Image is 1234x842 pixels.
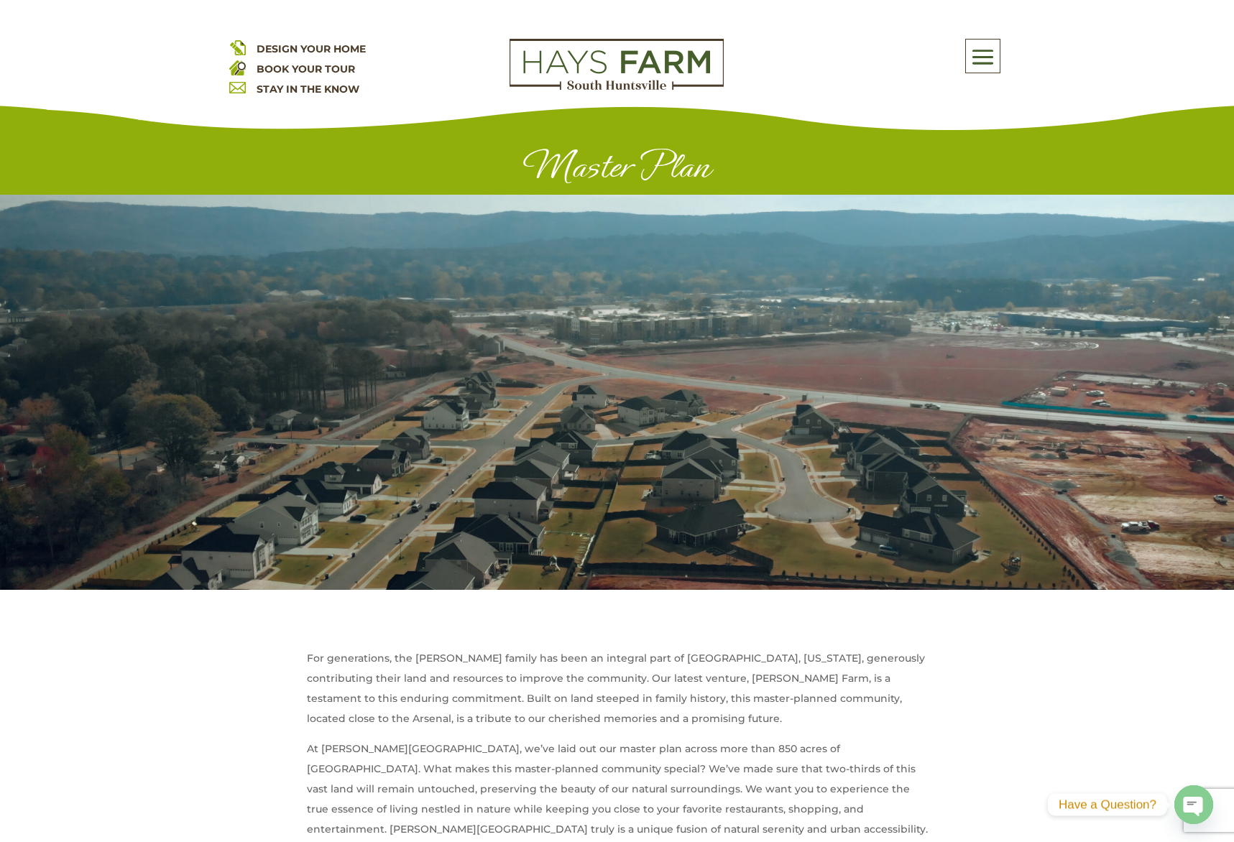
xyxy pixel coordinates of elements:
[510,80,724,93] a: hays farm homes huntsville development
[1205,4,1227,25] span: X
[229,59,246,75] img: book your home tour
[510,39,724,91] img: Logo
[229,145,1005,195] h1: Master Plan
[307,648,928,739] p: For generations, the [PERSON_NAME] family has been an integral part of [GEOGRAPHIC_DATA], [US_STA...
[257,83,359,96] a: STAY IN THE KNOW
[1074,14,1198,35] a: Get More Details
[257,63,355,75] a: BOOK YOUR TOUR
[36,18,1067,32] p: Rates as low as 5.75%* with our preferred lender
